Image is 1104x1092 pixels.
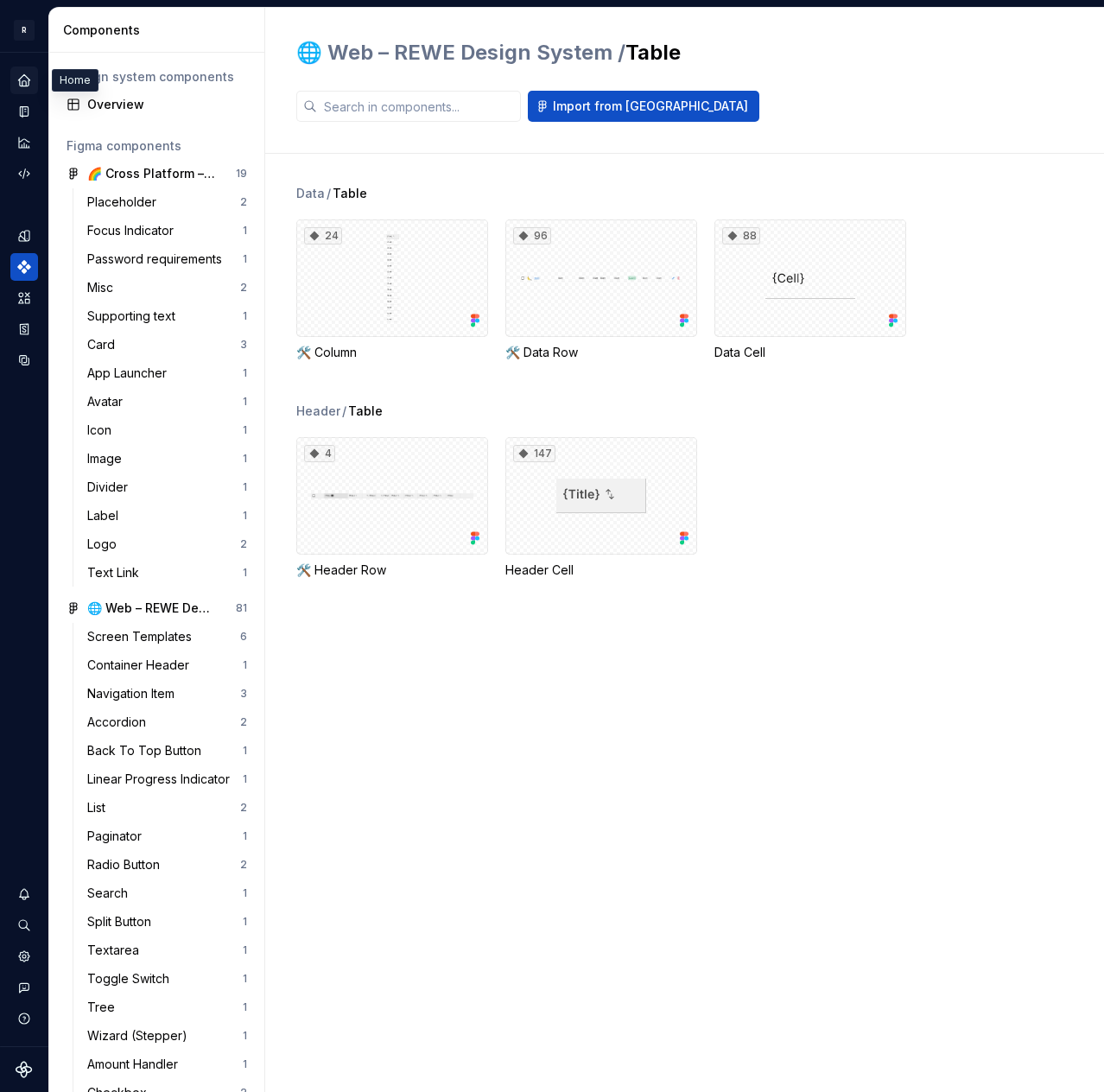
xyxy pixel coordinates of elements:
div: 🛠️ Data Row [505,344,697,361]
a: App Launcher1 [80,359,254,387]
div: Divider [87,479,135,496]
a: Text Link1 [80,559,254,587]
button: Search ⌘K [10,911,38,939]
a: Paginator1 [80,822,254,850]
div: Text Link [87,564,146,581]
div: 96🛠️ Data Row [505,219,697,361]
input: Search in components... [317,91,521,122]
div: Supporting text [87,308,182,325]
div: 1 [243,366,247,380]
div: Screen Templates [87,628,199,645]
div: 🛠️ Header Row [296,562,488,579]
div: 24 [304,227,342,244]
div: 1 [243,744,247,758]
div: Back To Top Button [87,742,208,759]
a: Container Header1 [80,651,254,679]
a: Wizard (Stepper)1 [80,1022,254,1050]
div: Placeholder [87,194,163,211]
div: Radio Button [87,856,167,873]
button: Notifications [10,880,38,908]
div: 4 [304,445,335,462]
a: Assets [10,284,38,312]
div: Tree [87,999,122,1016]
a: Linear Progress Indicator1 [80,765,254,793]
button: R [3,11,45,48]
div: Password requirements [87,251,229,268]
div: Design system components [67,68,247,86]
div: 1 [243,772,247,786]
div: 2 [240,537,247,551]
a: Documentation [10,98,38,125]
a: Radio Button2 [80,851,254,879]
div: 3 [240,687,247,701]
a: List2 [80,794,254,822]
a: Search1 [80,879,254,907]
div: App Launcher [87,365,174,382]
div: Accordion [87,714,153,731]
div: Amount Handler [87,1056,185,1073]
a: Back To Top Button1 [80,737,254,765]
a: Toggle Switch1 [80,965,254,993]
span: / [342,403,346,420]
div: 1 [243,423,247,437]
div: 1 [243,395,247,409]
div: Misc [87,279,120,296]
div: Navigation Item [87,685,181,702]
a: Logo2 [80,530,254,558]
a: Data sources [10,346,38,374]
div: Home [52,69,98,92]
div: 2 [240,858,247,872]
div: Home [10,67,38,94]
a: Accordion2 [80,708,254,736]
div: 1 [243,452,247,466]
div: Card [87,336,122,353]
div: 1 [243,658,247,672]
div: Components [10,253,38,281]
div: Design tokens [10,222,38,250]
div: Header [296,403,340,420]
div: 1 [243,252,247,266]
div: Figma components [67,137,247,155]
span: Import from [GEOGRAPHIC_DATA] [553,98,748,115]
div: Search [87,885,135,902]
div: Toggle Switch [87,970,176,987]
button: Contact support [10,974,38,1001]
div: R [14,20,35,41]
div: 24🛠️ Column [296,219,488,361]
div: 6 [240,630,247,644]
div: Label [87,507,125,524]
div: 88 [722,227,760,244]
div: 2 [240,801,247,815]
a: Card3 [80,331,254,359]
div: Data [296,185,325,202]
div: 88Data Cell [714,219,906,361]
a: Misc2 [80,274,254,302]
a: Code automation [10,160,38,187]
div: Logo [87,536,124,553]
a: Overview [60,91,254,118]
a: 🌐 Web – REWE Design System81 [60,594,254,622]
div: Focus Indicator [87,222,181,239]
a: Supporting text1 [80,302,254,330]
div: 1 [243,1029,247,1043]
div: 1 [243,886,247,900]
span: 🌐 Web – REWE Design System / [296,40,625,65]
div: 1 [243,972,247,986]
div: 1 [243,1057,247,1071]
span: Table [333,185,367,202]
div: Image [87,450,129,467]
div: 2 [240,715,247,729]
div: Overview [87,96,247,113]
a: Settings [10,943,38,970]
a: Analytics [10,129,38,156]
div: 🌐 Web – REWE Design System [87,600,216,617]
div: 147Header Cell [505,437,697,579]
svg: Supernova Logo [16,1061,33,1078]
